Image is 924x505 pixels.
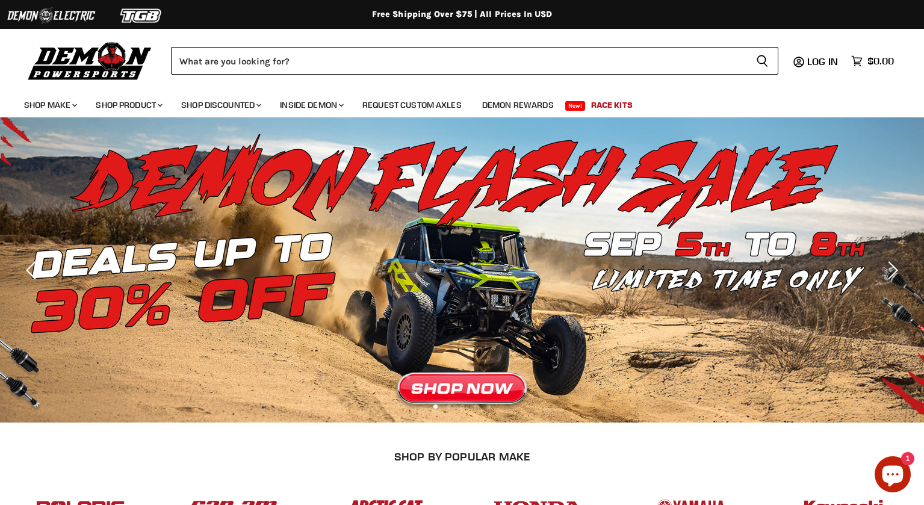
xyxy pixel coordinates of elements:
a: Shop Make [15,93,84,117]
button: Next [879,258,903,282]
span: Log in [807,55,838,67]
a: Shop Discounted [172,93,268,117]
a: Demon Rewards [473,93,563,117]
a: Log in [802,56,845,67]
li: Page dot 3 [460,404,464,409]
button: Search [746,47,778,75]
form: Product [171,47,778,75]
span: New! [565,101,586,111]
li: Page dot 1 [433,404,438,409]
li: Page dot 2 [447,404,451,409]
li: Page dot 5 [486,404,491,409]
img: Demon Electric Logo 2 [6,4,96,27]
a: Race Kits [582,93,642,117]
input: Search [171,47,746,75]
span: $0.00 [867,55,894,67]
a: Inside Demon [271,93,351,117]
button: Previous [21,258,45,282]
a: $0.00 [845,52,900,70]
img: Demon Powersports [24,39,156,82]
li: Page dot 4 [473,404,477,409]
ul: Main menu [15,88,891,117]
a: Shop Product [87,93,170,117]
h2: SHOP BY POPULAR MAKE [15,450,910,463]
a: Request Custom Axles [353,93,471,117]
inbox-online-store-chat: Shopify online store chat [871,456,914,495]
img: TGB Logo 2 [96,4,187,27]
